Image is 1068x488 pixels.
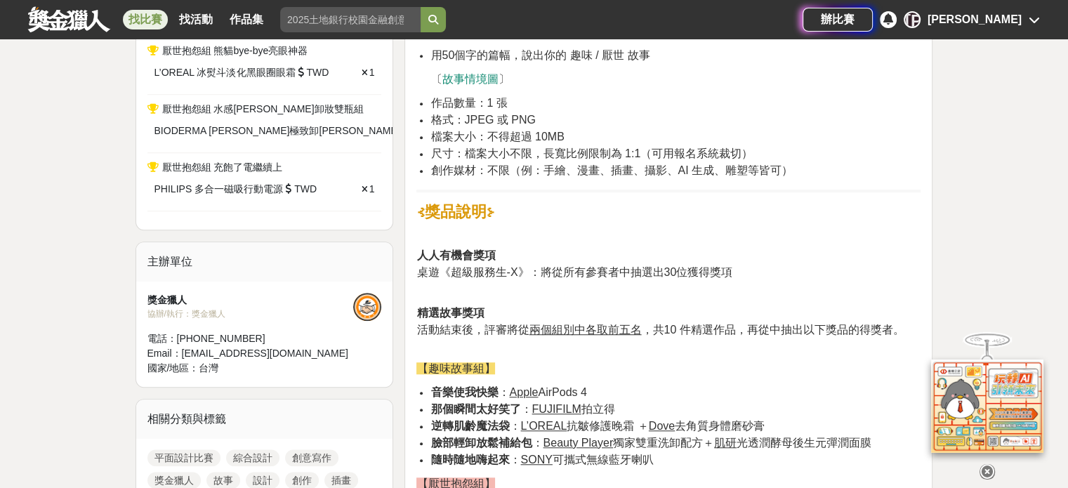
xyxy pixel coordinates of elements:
[904,11,921,28] div: [PERSON_NAME]
[430,437,871,449] span: ： 獨家雙重洗卸配方＋ 光透潤酵母後生元彈潤面膜
[430,164,793,176] span: 創作媒材：不限（例：手繪、漫畫、插畫、攝影、AI 生成、雕塑等皆可）
[147,362,199,374] span: 國家/地區：
[416,307,484,319] strong: 精選故事獎項
[280,7,421,32] input: 2025土地銀行校園金融創意挑戰賽：從你出發 開啟智慧金融新頁
[931,350,1043,444] img: d2146d9a-e6f6-4337-9592-8cefde37ba6b.png
[416,203,424,220] strong: ⊰
[147,331,354,346] div: 電話： [PHONE_NUMBER]
[430,420,509,432] strong: 逆轉肌齡魔法袋
[430,131,564,143] span: 檔案大小：不得超過 10MB
[199,362,218,374] span: 台灣
[424,203,486,220] strong: 獎品說明
[147,449,220,466] a: 平面設計比賽
[430,73,442,85] span: 〔
[416,266,732,278] span: 桌遊《超級服務生-X》：將從所有參賽者中抽選出30位獲得獎項
[543,437,613,449] u: Beauty Player
[147,346,354,361] div: Email： [EMAIL_ADDRESS][DOMAIN_NAME]
[520,420,567,432] u: L’OREAL
[649,420,675,432] u: Dove
[136,400,393,439] div: 相關分類與標籤
[928,11,1022,28] div: [PERSON_NAME]
[714,437,737,449] u: 肌研
[532,403,581,415] u: FUJIFILM
[173,10,218,29] a: 找活動
[520,454,552,466] u: SONY
[430,403,520,415] strong: 那個瞬間太好笑了
[226,449,279,466] a: 綜合設計
[154,182,284,197] span: PHILIPS 多合一磁吸行動電源
[162,161,283,173] span: 厭世抱怨組 充飽了電繼續上
[498,73,509,85] span: 〕
[430,49,650,61] span: 用50個字的篇幅，說出你的 趣味 / 厭世 故事
[416,324,904,336] span: 活動結束後，評審將從 ，共10 件精選作品，再從中抽出以下獎品的得獎者。
[147,293,354,308] div: 獎金獵人
[486,203,494,220] strong: ⊱
[136,242,393,282] div: 主辦單位
[430,454,653,466] span: ： 可攜式無線藍牙喇叭
[442,73,498,85] span: 故事情境圖
[147,308,354,320] div: 協辦/執行： 獎金獵人
[416,362,495,374] span: 【趣味故事組】
[162,103,364,114] span: 厭世抱怨組 水感[PERSON_NAME]卸妝雙瓶組
[529,324,641,336] u: 兩個組別中各取前五名
[224,10,269,29] a: 作品集
[369,183,375,194] span: 1
[416,249,495,261] strong: 人人有機會獎項
[306,65,329,80] span: TWD
[430,147,753,159] span: 尺寸：檔案大小不限，長寬比例限制為 1:1（可用報名系統裁切）
[509,386,538,398] u: Apple
[294,182,317,197] span: TWD
[430,420,765,432] span: ： 抗皺修護晚霜 ＋ 去角質身體磨砂膏
[430,386,586,398] span: ： AirPods 4
[154,65,296,80] span: L’OREAL 冰熨斗淡化黑眼圈眼霜
[123,10,168,29] a: 找比賽
[430,114,535,126] span: 格式：JPEG 或 PNG
[430,454,509,466] strong: 隨時隨地嗨起來
[162,45,308,56] span: 厭世抱怨組 熊貓bye-bye亮眼神器
[430,437,532,449] strong: 臉部輕卸放鬆補給包
[154,124,420,138] span: BIODERMA [PERSON_NAME]極致卸[PERSON_NAME]膚液
[803,8,873,32] a: 辦比賽
[430,403,614,415] span: ： 拍立得
[430,97,507,109] span: 作品數量：1 張
[285,449,338,466] a: 創意寫作
[369,67,375,78] span: 1
[430,386,498,398] strong: 音樂使我快樂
